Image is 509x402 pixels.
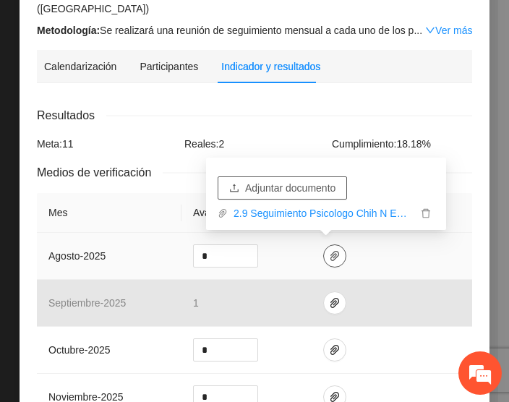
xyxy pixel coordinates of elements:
[218,208,228,218] span: paper-clip
[324,297,346,309] span: paper-clip
[44,59,116,74] div: Calendarización
[48,250,106,262] span: agosto - 2025
[323,244,346,268] button: paper-clip
[48,344,111,356] span: octubre - 2025
[193,297,199,309] span: 1
[418,208,434,218] span: delete
[84,124,200,270] span: Estamos en línea.
[324,250,346,262] span: paper-clip
[140,59,198,74] div: Participantes
[245,180,335,196] span: Adjuntar documento
[33,136,181,152] div: Meta: 11
[414,25,422,36] span: ...
[181,193,312,233] th: Avances del mes
[75,74,243,93] div: Chatee con nosotros ahora
[218,176,347,200] button: uploadAdjuntar documento
[37,193,181,233] th: Mes
[237,7,272,42] div: Minimizar ventana de chat en vivo
[37,163,163,181] span: Medios de verificación
[37,106,106,124] span: Resultados
[221,59,320,74] div: Indicador y resultados
[37,22,472,38] div: Se realizará una reunión de seguimiento mensual a cada uno de los p
[37,25,100,36] strong: Metodología:
[324,344,346,356] span: paper-clip
[228,205,417,221] a: 2.9 Seguimiento Psicologo Chih N Esc.zip
[328,136,476,152] div: Cumplimiento: 18.18 %
[425,25,472,36] a: Expand
[323,338,346,362] button: paper-clip
[218,182,347,194] span: uploadAdjuntar documento
[48,297,126,309] span: septiembre - 2025
[229,183,239,194] span: upload
[425,25,435,35] span: down
[417,205,435,221] button: delete
[184,138,224,150] span: Reales: 2
[7,257,275,308] textarea: Escriba su mensaje y pulse “Intro”
[323,291,346,315] button: paper-clip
